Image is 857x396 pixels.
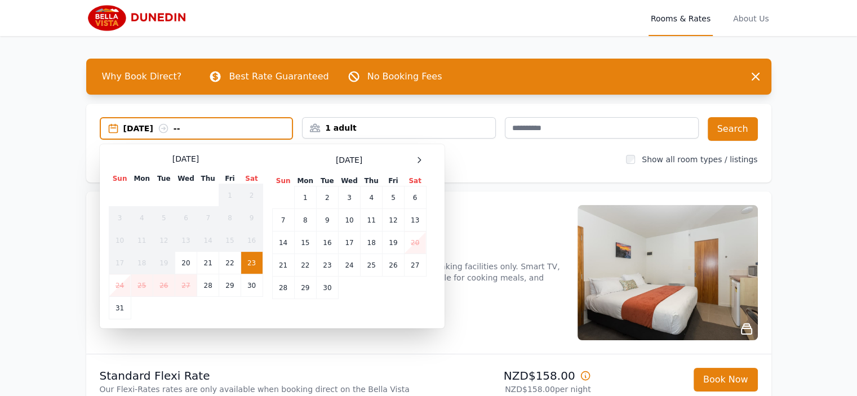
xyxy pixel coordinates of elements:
td: 29 [294,277,316,299]
td: 24 [109,274,131,297]
p: Standard Flexi Rate [100,368,424,384]
th: Fri [219,173,241,184]
td: 12 [383,209,404,232]
td: 8 [294,209,316,232]
td: 18 [131,252,153,274]
td: 14 [197,229,219,252]
span: [DATE] [172,153,199,164]
button: Book Now [694,368,758,391]
td: 25 [361,254,383,277]
td: 27 [175,274,197,297]
td: 23 [316,254,338,277]
th: Thu [197,173,219,184]
td: 9 [316,209,338,232]
span: Why Book Direct? [93,65,191,88]
div: 1 adult [303,122,495,134]
span: [DATE] [336,154,362,166]
th: Sat [404,176,426,186]
th: Tue [153,173,175,184]
div: [DATE] -- [123,123,292,134]
td: 4 [361,186,383,209]
td: 16 [316,232,338,254]
td: 21 [272,254,294,277]
p: No Booking Fees [367,70,442,83]
td: 11 [131,229,153,252]
td: 26 [153,274,175,297]
td: 17 [109,252,131,274]
td: 6 [404,186,426,209]
td: 28 [272,277,294,299]
td: 19 [153,252,175,274]
th: Sat [241,173,263,184]
td: 26 [383,254,404,277]
td: 10 [109,229,131,252]
td: 22 [219,252,241,274]
td: 27 [404,254,426,277]
td: 3 [338,186,360,209]
p: Best Rate Guaranteed [229,70,328,83]
td: 13 [175,229,197,252]
td: 24 [338,254,360,277]
img: Bella Vista Dunedin [86,5,194,32]
td: 5 [153,207,175,229]
td: 9 [241,207,263,229]
td: 2 [316,186,338,209]
td: 23 [241,252,263,274]
td: 15 [294,232,316,254]
td: 18 [361,232,383,254]
th: Tue [316,176,338,186]
td: 22 [294,254,316,277]
th: Wed [175,173,197,184]
td: 20 [175,252,197,274]
td: 1 [219,184,241,207]
td: 10 [338,209,360,232]
td: 5 [383,186,404,209]
td: 17 [338,232,360,254]
button: Search [708,117,758,141]
td: 19 [383,232,404,254]
label: Show all room types / listings [642,155,757,164]
td: 21 [197,252,219,274]
td: 8 [219,207,241,229]
td: 3 [109,207,131,229]
td: 6 [175,207,197,229]
td: 28 [197,274,219,297]
td: 7 [272,209,294,232]
th: Mon [294,176,316,186]
td: 2 [241,184,263,207]
p: NZD$158.00 [433,368,591,384]
th: Mon [131,173,153,184]
th: Fri [383,176,404,186]
p: NZD$158.00 per night [433,384,591,395]
th: Sun [109,173,131,184]
td: 20 [404,232,426,254]
td: 12 [153,229,175,252]
td: 25 [131,274,153,297]
td: 30 [316,277,338,299]
th: Thu [361,176,383,186]
td: 30 [241,274,263,297]
th: Wed [338,176,360,186]
td: 31 [109,297,131,319]
td: 13 [404,209,426,232]
td: 4 [131,207,153,229]
td: 11 [361,209,383,232]
td: 16 [241,229,263,252]
th: Sun [272,176,294,186]
td: 14 [272,232,294,254]
td: 29 [219,274,241,297]
td: 15 [219,229,241,252]
td: 7 [197,207,219,229]
td: 1 [294,186,316,209]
